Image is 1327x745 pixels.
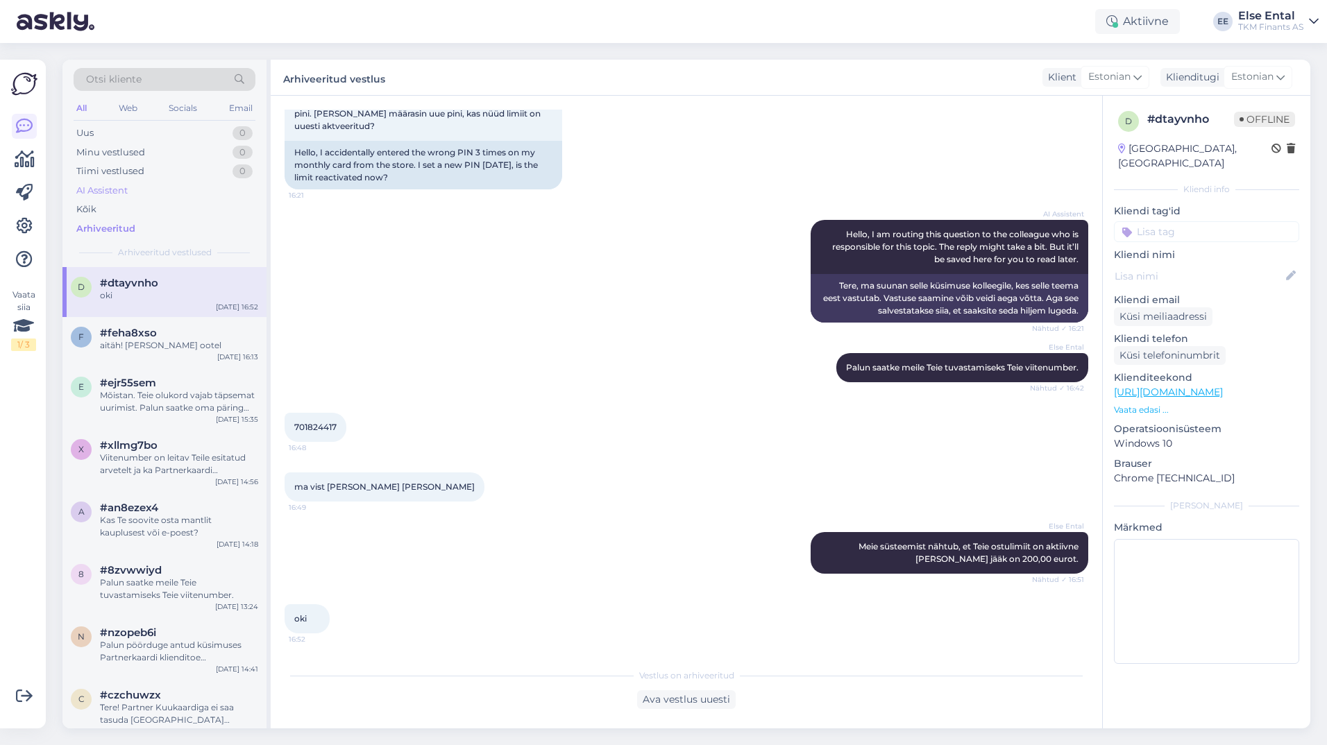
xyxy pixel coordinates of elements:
[233,126,253,140] div: 0
[1238,10,1303,22] div: Else Ental
[166,99,200,117] div: Socials
[11,289,36,351] div: Vaata siia
[289,443,341,453] span: 16:48
[294,422,337,432] span: 701824417
[215,601,258,612] div: [DATE] 13:24
[289,634,341,644] span: 16:52
[86,72,142,87] span: Otsi kliente
[811,274,1088,323] div: Tere, ma suunan selle küsimuse kolleegile, kes selle teema eest vastutab. Vastuse saamine võib ve...
[1114,436,1299,451] p: Windows 10
[1114,307,1212,326] div: Küsi meiliaadressi
[1114,183,1299,196] div: Kliendi info
[1030,383,1084,393] span: Nähtud ✓ 16:42
[1032,574,1084,585] span: Nähtud ✓ 16:51
[76,146,145,160] div: Minu vestlused
[294,481,475,492] span: ma vist [PERSON_NAME] [PERSON_NAME]
[285,141,562,189] div: Hello, I accidentally entered the wrong PIN 3 times on my monthly card from the store. I set a ne...
[100,377,156,389] span: #ejr55sem
[832,229,1081,264] span: Hello, I am routing this question to the colleague who is responsible for this topic. The reply m...
[1114,221,1299,242] input: Lisa tag
[846,362,1079,372] span: Palun saatke meile Teie tuvastamiseks Teie viitenumber.
[216,664,258,674] div: [DATE] 14:41
[78,694,85,704] span: c
[100,564,162,576] span: #8zvwwiyd
[1032,209,1084,219] span: AI Assistent
[1114,386,1223,398] a: [URL][DOMAIN_NAME]
[100,689,161,701] span: #czchuwzx
[1115,268,1283,284] input: Lisa nimi
[294,613,307,624] span: oki
[1213,12,1233,31] div: EE
[1114,346,1226,365] div: Küsi telefoninumbrit
[100,639,258,664] div: Palun pöörduge antud küsimuses Partnerkaardi klienditoe [PERSON_NAME]: E-R 9-17, 667 3444, e-post...
[78,569,84,579] span: 8
[100,339,258,352] div: aitäh! [PERSON_NAME] ootel
[100,514,258,539] div: Kas Te soovite osta mantlit kauplusest või e-poest?
[100,327,157,339] span: #feha8xso
[216,414,258,425] div: [DATE] 15:35
[283,68,385,87] label: Arhiveeritud vestlus
[1238,10,1319,33] a: Else EntalTKM Finants AS
[74,99,90,117] div: All
[100,502,158,514] span: #an8ezex4
[100,701,258,726] div: Tere! Partner Kuukaardiga ei saa tasuda [GEOGRAPHIC_DATA] Kaubamaja ilusalongis. Partner Kuukaard...
[78,332,84,342] span: f
[216,302,258,312] div: [DATE] 16:52
[78,282,85,292] span: d
[100,452,258,477] div: Viitenumber on leitav Teile esitatud arvetelt ja ka Partnerkaardi iseteeninduskeskkonnast. Teie t...
[1238,22,1303,33] div: TKM Finants AS
[76,203,96,216] div: Kõik
[1147,111,1234,128] div: # dtayvnho
[100,439,158,452] span: #xllmg7bo
[11,339,36,351] div: 1 / 3
[76,222,135,236] div: Arhiveeritud
[1114,332,1299,346] p: Kliendi telefon
[100,626,156,639] span: #nzopeb6i
[78,444,84,454] span: x
[78,506,85,517] span: a
[1160,70,1219,85] div: Klienditugi
[859,541,1081,564] span: Meie süsteemist nähtub, et Teie ostulimiit on aktiivne [PERSON_NAME] jääk on 200,00 eurot.
[76,164,144,178] div: Tiimi vestlused
[214,726,258,737] div: [DATE] 10:07
[637,690,736,709] div: Ava vestlus uuesti
[76,184,128,198] div: AI Assistent
[217,539,258,549] div: [DATE] 14:18
[1114,293,1299,307] p: Kliendi email
[1125,116,1132,126] span: d
[100,576,258,601] div: Palun saatke meile Teie tuvastamiseks Teie viitenumber.
[116,99,140,117] div: Web
[289,502,341,513] span: 16:49
[1032,521,1084,531] span: Else Ental
[1231,69,1274,85] span: Estonian
[1114,456,1299,471] p: Brauser
[76,126,94,140] div: Uus
[100,277,158,289] span: #dtayvnho
[100,389,258,414] div: Mõistan. Teie olukord vajab täpsemat uurimist. Palun saatke oma päring aadressile [EMAIL_ADDRESS]...
[1088,69,1131,85] span: Estonian
[294,96,553,131] span: tere, ma panin poest parterkaardi kuukaardile ekslikult 3x vale pini. [PERSON_NAME] määrasin uue ...
[217,352,258,362] div: [DATE] 16:13
[1095,9,1180,34] div: Aktiivne
[1114,499,1299,512] div: [PERSON_NAME]
[118,246,212,259] span: Arhiveeritud vestlused
[639,669,734,682] span: Vestlus on arhiveeritud
[215,477,258,487] div: [DATE] 14:56
[11,71,37,97] img: Askly Logo
[1114,248,1299,262] p: Kliendi nimi
[78,631,85,642] span: n
[1114,422,1299,436] p: Operatsioonisüsteem
[226,99,255,117] div: Email
[1114,520,1299,535] p: Märkmed
[289,190,341,200] span: 16:21
[1114,370,1299,385] p: Klienditeekond
[1118,142,1271,171] div: [GEOGRAPHIC_DATA], [GEOGRAPHIC_DATA]
[233,146,253,160] div: 0
[1234,112,1295,127] span: Offline
[1042,70,1076,85] div: Klient
[100,289,258,302] div: oki
[1032,323,1084,334] span: Nähtud ✓ 16:21
[78,382,84,392] span: e
[233,164,253,178] div: 0
[1114,404,1299,416] p: Vaata edasi ...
